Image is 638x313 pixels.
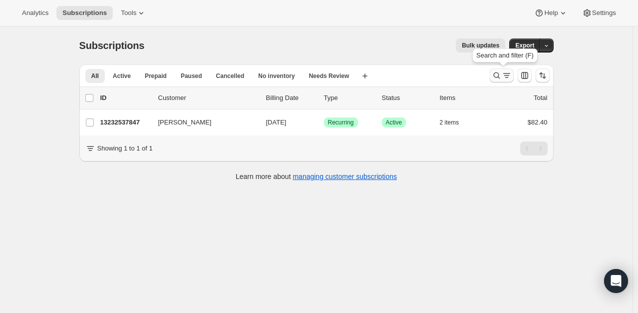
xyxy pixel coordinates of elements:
button: Settings [576,6,622,20]
span: Paused [181,72,202,80]
span: Subscriptions [79,40,145,51]
span: Export [515,41,534,49]
span: Needs Review [309,72,349,80]
span: No inventory [258,72,295,80]
a: managing customer subscriptions [293,172,397,180]
button: Bulk updates [456,38,505,52]
p: Total [534,93,547,103]
div: IDCustomerBilling DateTypeStatusItemsTotal [100,93,548,103]
span: Active [386,118,402,126]
span: [PERSON_NAME] [158,117,212,127]
button: Analytics [16,6,54,20]
button: Create new view [357,69,373,83]
div: Open Intercom Messenger [604,269,628,293]
button: [PERSON_NAME] [152,114,252,130]
button: Subscriptions [56,6,113,20]
button: Customize table column order and visibility [518,68,532,82]
span: Help [544,9,558,17]
button: 2 items [440,115,470,129]
nav: Pagination [520,141,548,155]
span: Cancelled [216,72,245,80]
button: Export [509,38,540,52]
span: [DATE] [266,118,287,126]
button: Sort the results [536,68,550,82]
span: Recurring [328,118,354,126]
p: Status [382,93,432,103]
div: Items [440,93,490,103]
p: Showing 1 to 1 of 1 [97,143,153,153]
span: 2 items [440,118,459,126]
span: Prepaid [145,72,167,80]
span: Tools [121,9,136,17]
span: All [91,72,99,80]
p: Customer [158,93,258,103]
span: Analytics [22,9,48,17]
button: Help [528,6,574,20]
span: $82.40 [528,118,548,126]
button: Tools [115,6,152,20]
span: Subscriptions [62,9,107,17]
div: Type [324,93,374,103]
span: Active [113,72,131,80]
div: 13232537847[PERSON_NAME][DATE]SuccessRecurringSuccessActive2 items$82.40 [100,115,548,129]
p: Billing Date [266,93,316,103]
p: 13232537847 [100,117,150,127]
span: Settings [592,9,616,17]
p: ID [100,93,150,103]
button: Search and filter results [490,68,514,82]
span: Bulk updates [462,41,499,49]
p: Learn more about [236,171,397,181]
